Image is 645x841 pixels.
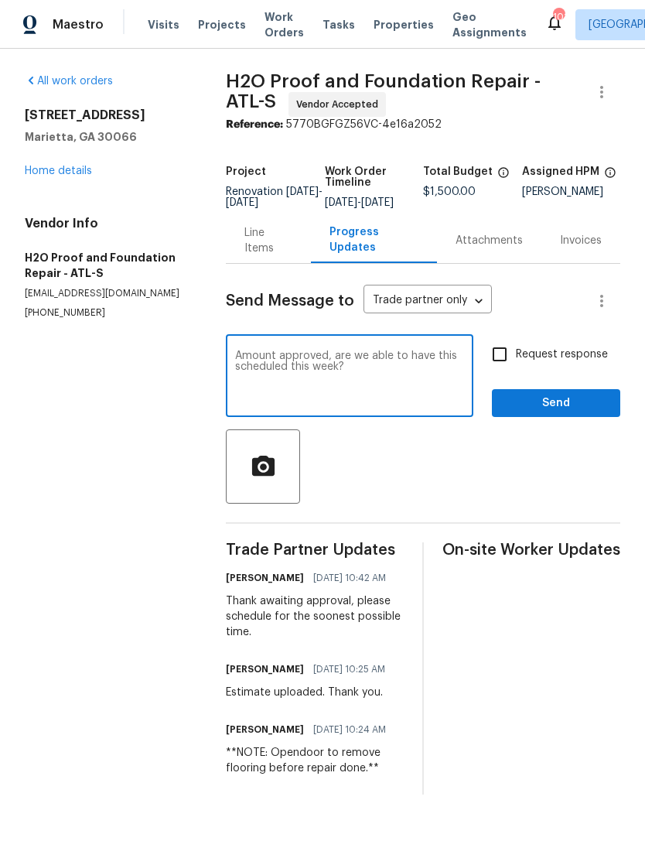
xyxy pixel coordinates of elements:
[53,17,104,32] span: Maestro
[25,306,189,320] p: [PHONE_NUMBER]
[226,197,258,208] span: [DATE]
[522,166,599,177] h5: Assigned HPM
[25,76,113,87] a: All work orders
[363,289,492,314] div: Trade partner only
[235,350,464,405] textarea: Amount approved, are we able to have this scheduled this week?
[553,9,564,25] div: 101
[25,129,189,145] h5: Marietta, GA 30066
[198,17,246,32] span: Projects
[226,662,304,677] h6: [PERSON_NAME]
[226,186,322,208] span: -
[325,166,424,188] h5: Work Order Timeline
[226,72,541,111] span: H2O Proof and Foundation Repair - ATL-S
[325,197,357,208] span: [DATE]
[226,685,394,700] div: Estimate uploaded. Thank you.
[226,119,283,130] b: Reference:
[374,17,434,32] span: Properties
[522,186,621,197] div: [PERSON_NAME]
[226,722,304,737] h6: [PERSON_NAME]
[560,233,602,248] div: Invoices
[226,293,354,309] span: Send Message to
[423,186,476,197] span: $1,500.00
[313,722,386,737] span: [DATE] 10:24 AM
[497,166,510,186] span: The total cost of line items that have been proposed by Opendoor. This sum includes line items th...
[25,216,189,231] h4: Vendor Info
[226,186,322,208] span: Renovation
[264,9,304,40] span: Work Orders
[456,233,523,248] div: Attachments
[604,166,616,186] span: The hpm assigned to this work order.
[442,542,620,558] span: On-site Worker Updates
[325,197,394,208] span: -
[313,662,385,677] span: [DATE] 10:25 AM
[226,570,304,586] h6: [PERSON_NAME]
[226,117,620,132] div: 5770BGFGZ56VC-4e16a2052
[148,17,179,32] span: Visits
[313,570,386,586] span: [DATE] 10:42 AM
[25,108,189,123] h2: [STREET_ADDRESS]
[452,9,527,40] span: Geo Assignments
[226,593,404,640] div: Thank awaiting approval, please schedule for the soonest possible time.
[226,542,404,558] span: Trade Partner Updates
[504,394,608,413] span: Send
[226,166,266,177] h5: Project
[322,19,355,30] span: Tasks
[25,250,189,281] h5: H2O Proof and Foundation Repair - ATL-S
[329,224,418,255] div: Progress Updates
[25,166,92,176] a: Home details
[423,166,493,177] h5: Total Budget
[296,97,384,112] span: Vendor Accepted
[361,197,394,208] span: [DATE]
[25,287,189,300] p: [EMAIL_ADDRESS][DOMAIN_NAME]
[244,225,292,256] div: Line Items
[516,347,608,363] span: Request response
[492,389,620,418] button: Send
[286,186,319,197] span: [DATE]
[226,745,404,776] div: **NOTE: Opendoor to remove flooring before repair done.**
